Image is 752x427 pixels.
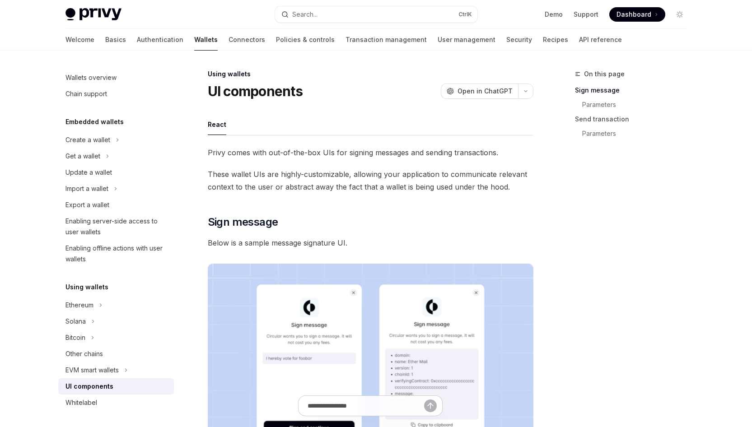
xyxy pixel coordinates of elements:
button: Toggle Import a wallet section [58,181,174,197]
button: Toggle Bitcoin section [58,330,174,346]
h5: Using wallets [65,282,108,292]
div: Solana [65,316,86,327]
input: Ask a question... [308,396,424,416]
button: Toggle dark mode [673,7,687,22]
a: Basics [105,29,126,51]
span: Sign message [208,215,278,229]
div: Ethereum [65,300,93,311]
a: Policies & controls [276,29,335,51]
a: Send transaction [575,112,694,126]
div: Whitelabel [65,397,97,408]
a: Connectors [229,29,265,51]
a: Enabling server-side access to user wallets [58,213,174,240]
div: Chain support [65,88,107,99]
a: Recipes [543,29,568,51]
a: Demo [545,10,563,19]
button: Open search [275,6,477,23]
div: Bitcoin [65,332,85,343]
a: Sign message [575,83,694,97]
span: Privy comes with out-of-the-box UIs for signing messages and sending transactions. [208,146,533,159]
a: Welcome [65,29,94,51]
div: Enabling offline actions with user wallets [65,243,168,265]
div: Other chains [65,348,103,359]
span: Open in ChatGPT [458,87,513,96]
button: Toggle Solana section [58,313,174,330]
a: Security [506,29,532,51]
div: Update a wallet [65,167,112,178]
button: Toggle Create a wallet section [58,132,174,148]
a: Whitelabel [58,395,174,411]
span: Dashboard [617,10,651,19]
button: Send message [424,399,437,412]
a: API reference [579,29,622,51]
a: Dashboard [609,7,665,22]
a: Export a wallet [58,197,174,213]
button: Toggle Ethereum section [58,297,174,313]
button: Open in ChatGPT [441,84,518,99]
div: UI components [65,381,113,392]
span: On this page [584,69,625,79]
h5: Embedded wallets [65,116,124,127]
img: light logo [65,8,121,21]
div: EVM smart wallets [65,365,119,376]
a: Authentication [137,29,183,51]
button: Toggle Get a wallet section [58,148,174,164]
div: Search... [292,9,318,20]
a: Wallets overview [58,70,174,86]
div: Using wallets [208,70,533,79]
div: Export a wallet [65,200,109,210]
div: Enabling server-side access to user wallets [65,216,168,237]
span: Below is a sample message signature UI. [208,237,533,249]
button: Toggle EVM smart wallets section [58,362,174,378]
div: Import a wallet [65,183,108,194]
a: Parameters [575,97,694,112]
a: Support [574,10,598,19]
a: Transaction management [346,29,427,51]
div: Wallets overview [65,72,117,83]
div: Get a wallet [65,151,100,162]
a: Other chains [58,346,174,362]
a: Update a wallet [58,164,174,181]
a: UI components [58,378,174,395]
a: Wallets [194,29,218,51]
a: Parameters [575,126,694,141]
a: Chain support [58,86,174,102]
span: These wallet UIs are highly-customizable, allowing your application to communicate relevant conte... [208,168,533,193]
a: Enabling offline actions with user wallets [58,240,174,267]
div: React [208,114,226,135]
h1: UI components [208,83,303,99]
a: User management [438,29,495,51]
span: Ctrl K [458,11,472,18]
div: Create a wallet [65,135,110,145]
